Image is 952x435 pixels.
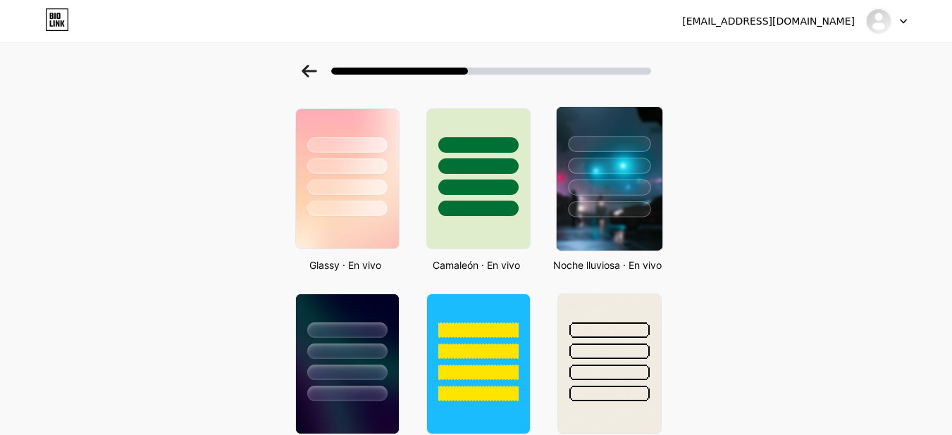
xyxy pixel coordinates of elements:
font: Noche lluviosa · En vivo [553,259,662,271]
img: rainy_night.jpg [556,107,662,251]
img: Emmasophie [865,8,892,34]
font: [EMAIL_ADDRESS][DOMAIN_NAME] [682,15,855,27]
font: Camaleón · En vivo [433,259,520,271]
font: Glassy · En vivo [309,259,381,271]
